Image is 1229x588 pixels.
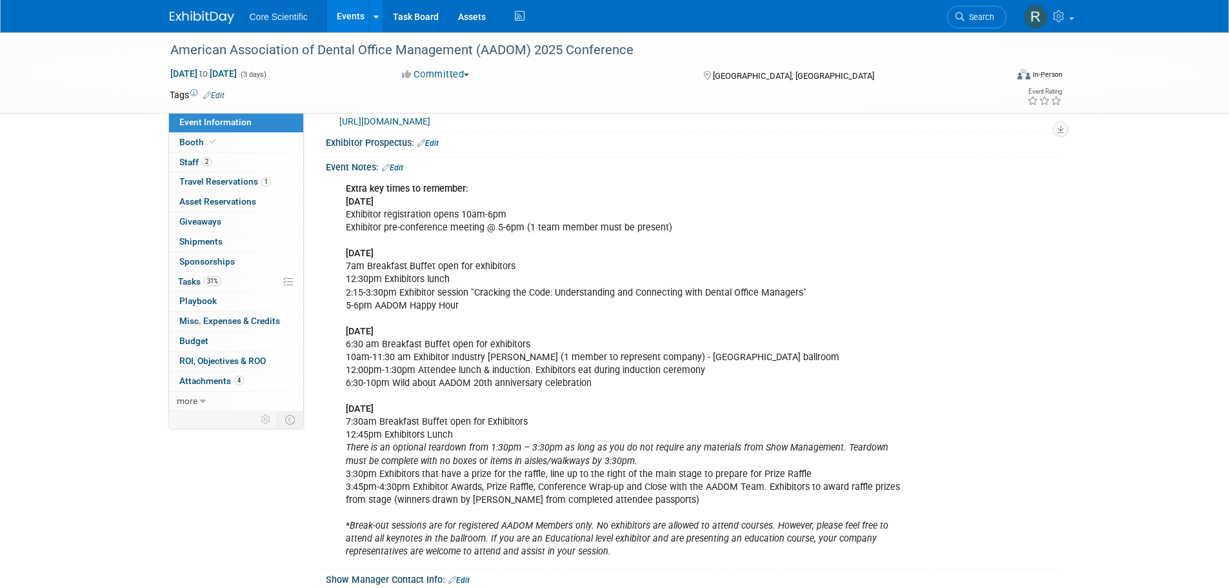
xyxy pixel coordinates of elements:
b: [DATE] [346,326,374,337]
a: ROI, Objectives & ROO [169,352,303,371]
span: 4 [234,376,244,385]
span: [GEOGRAPHIC_DATA], [GEOGRAPHIC_DATA] [713,71,874,81]
span: Tasks [178,276,221,287]
span: Playbook [179,296,217,306]
a: [URL][DOMAIN_NAME] [339,116,430,127]
a: Edit [448,576,470,585]
span: Sponsorships [179,256,235,267]
span: Attachments [179,376,244,386]
b: [DATE] [346,248,374,259]
a: Shipments [169,232,303,252]
div: Event Format [930,67,1063,86]
td: Toggle Event Tabs [277,411,303,428]
img: Format-Inperson.png [1017,69,1030,79]
span: Booth [179,137,219,147]
i: There is an optional teardown from 1:30pm – 3:30pm as long as you do not require any materials fr... [346,442,888,466]
span: Search [964,12,994,22]
a: Sponsorships [169,252,303,272]
span: Staff [179,157,212,167]
b: [DATE] [346,196,374,207]
span: 31% [204,276,221,286]
img: ExhibitDay [170,11,234,24]
span: Core Scientific [250,12,308,22]
span: 1 [261,177,271,187]
a: Edit [417,139,439,148]
span: to [197,68,210,79]
a: Misc. Expenses & Credits [169,312,303,331]
div: Exhibitor Prospectus: [326,133,1060,150]
i: Break-out sessions are for registered AADOM Members only. No exhibitors are allowed to attend cou... [346,520,888,557]
span: Asset Reservations [179,196,256,207]
div: American Association of Dental Office Management (AADOM) 2025 Conference [166,39,987,62]
a: Event Information [169,113,303,132]
a: Travel Reservations1 [169,172,303,192]
span: Event Information [179,117,252,127]
span: Travel Reservations [179,176,271,187]
span: Misc. Expenses & Credits [179,316,280,326]
span: [DATE] [DATE] [170,68,237,79]
a: Edit [203,91,225,100]
span: Budget [179,336,208,346]
a: Budget [169,332,303,351]
button: Committed [397,68,474,81]
a: Giveaways [169,212,303,232]
a: Tasks31% [169,272,303,292]
span: (3 days) [239,70,266,79]
div: In-Person [1032,70,1063,79]
div: Exhibitor registration opens 10am-6pm Exhibitor pre-conference meeting @ 5-6pm (1 team member mus... [337,176,918,565]
td: Tags [170,88,225,101]
a: Staff2 [169,153,303,172]
span: ROI, Objectives & ROO [179,356,266,366]
a: Edit [382,163,403,172]
div: Show Manager Contact Info: [326,570,1060,587]
span: Shipments [179,236,223,247]
span: more [177,396,197,406]
a: Booth [169,133,303,152]
img: Rachel Wolff [1023,5,1048,29]
b: Extra key times to remember: [346,183,468,194]
span: 2 [202,157,212,167]
td: Personalize Event Tab Strip [255,411,277,428]
a: Search [947,6,1006,28]
span: Giveaways [179,216,221,227]
div: Event Rating [1027,88,1062,95]
a: Attachments4 [169,372,303,391]
b: [DATE] [346,403,374,414]
a: Asset Reservations [169,192,303,212]
a: more [169,392,303,411]
a: Playbook [169,292,303,311]
div: Event Notes: [326,157,1060,174]
i: Booth reservation complete [210,138,216,145]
